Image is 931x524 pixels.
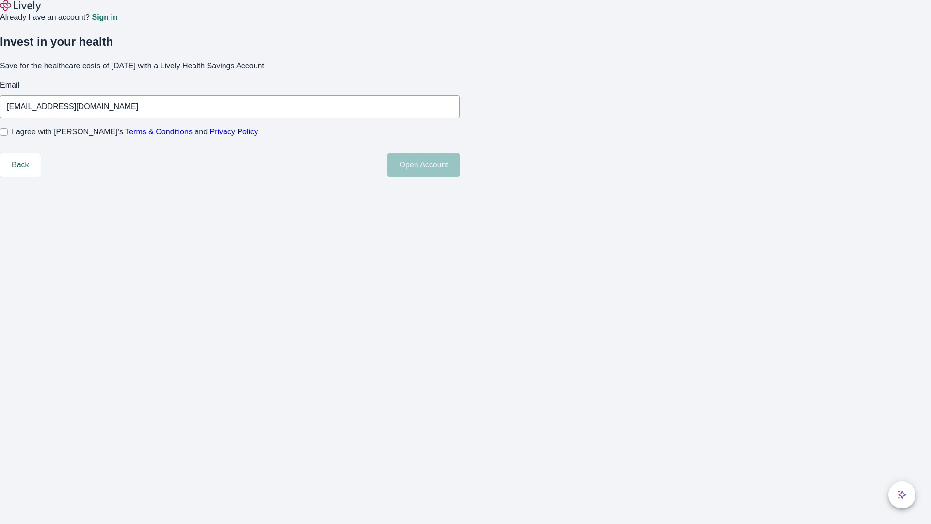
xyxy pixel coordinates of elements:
a: Privacy Policy [210,128,258,136]
a: Terms & Conditions [125,128,193,136]
svg: Lively AI Assistant [897,490,907,500]
span: I agree with [PERSON_NAME]’s and [12,126,258,138]
button: chat [888,481,915,508]
a: Sign in [92,14,117,21]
